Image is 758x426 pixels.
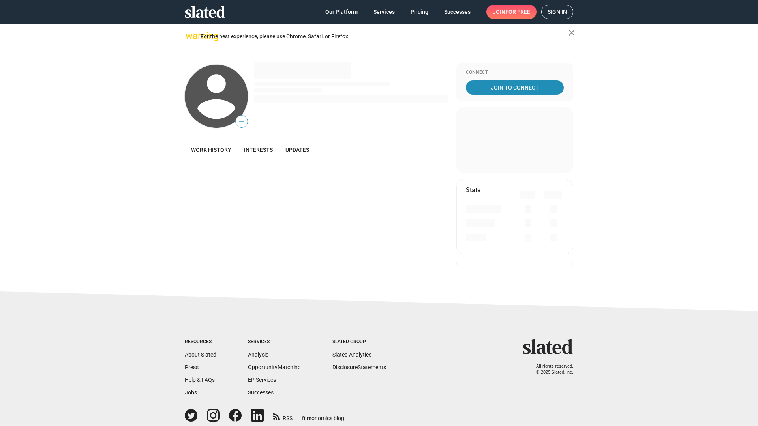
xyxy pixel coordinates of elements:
a: Join To Connect [466,80,564,95]
a: OpportunityMatching [248,364,301,370]
div: Slated Group [332,339,386,345]
span: film [302,415,311,421]
span: Pricing [411,5,428,19]
p: All rights reserved. © 2025 Slated, Inc. [528,364,573,375]
span: Updates [285,147,309,153]
span: Join To Connect [467,80,562,95]
a: Updates [279,140,315,159]
a: DisclosureStatements [332,364,386,370]
a: Joinfor free [486,5,537,19]
span: Services [373,5,395,19]
a: Our Platform [319,5,364,19]
mat-icon: warning [186,31,195,41]
div: Services [248,339,301,345]
span: Interests [244,147,273,153]
a: Press [185,364,199,370]
a: Help & FAQs [185,377,215,383]
span: Successes [444,5,471,19]
a: EP Services [248,377,276,383]
a: Pricing [404,5,435,19]
span: Our Platform [325,5,358,19]
span: Sign in [548,5,567,19]
a: Interests [238,140,279,159]
div: Resources [185,339,216,345]
a: Jobs [185,389,197,396]
a: Successes [438,5,477,19]
span: — [236,117,248,127]
a: Work history [185,140,238,159]
mat-card-title: Stats [466,186,480,194]
a: RSS [273,410,293,422]
a: filmonomics blog [302,408,344,422]
span: Join [493,5,530,19]
a: Slated Analytics [332,351,371,358]
span: Work history [191,147,231,153]
a: About Slated [185,351,216,358]
div: Connect [466,69,564,76]
mat-icon: close [567,28,576,37]
a: Services [367,5,401,19]
div: For the best experience, please use Chrome, Safari, or Firefox. [201,31,568,42]
a: Analysis [248,351,268,358]
span: for free [505,5,530,19]
a: Successes [248,389,274,396]
a: Sign in [541,5,573,19]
